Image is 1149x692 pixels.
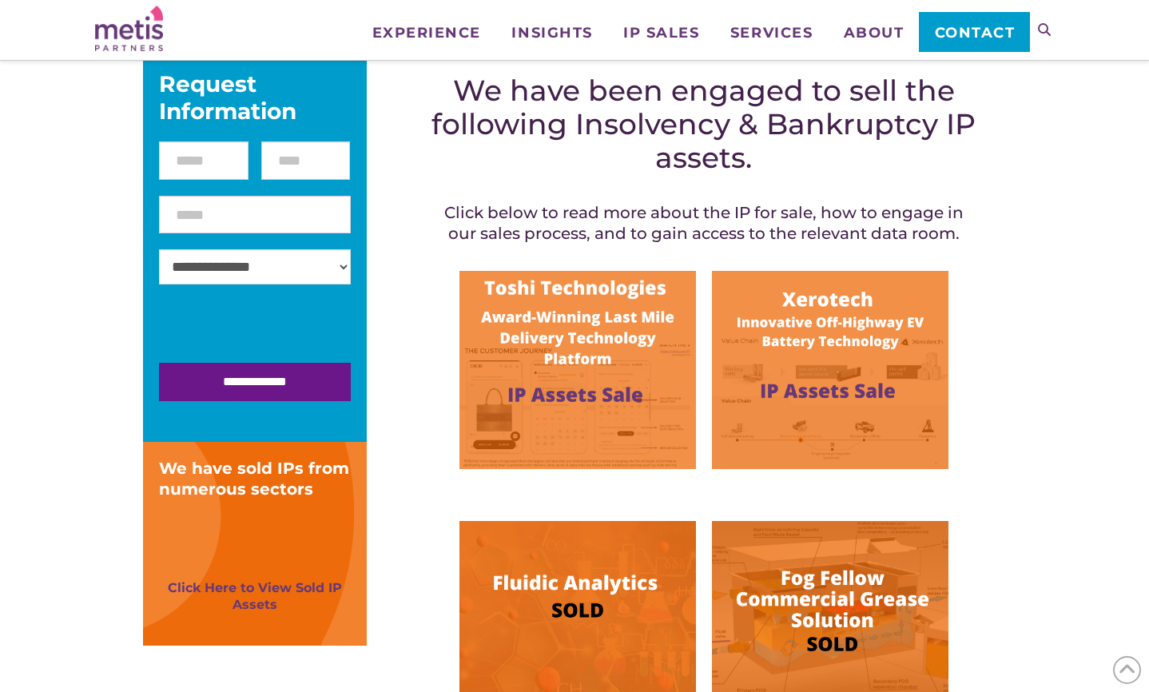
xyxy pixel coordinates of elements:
[159,70,351,125] div: Request Information
[623,26,699,40] span: IP Sales
[844,26,904,40] span: About
[459,271,696,469] img: Image
[429,74,979,174] h2: We have been engaged to sell the following Insolvency & Bankruptcy IP assets.
[1113,656,1141,684] span: Back to Top
[730,26,813,40] span: Services
[511,26,592,40] span: Insights
[429,202,979,244] h4: Click below to read more about the IP for sale, how to engage in our sales process, and to gain a...
[372,26,481,40] span: Experience
[712,271,948,469] img: Image
[919,12,1030,52] a: Contact
[935,26,1016,40] span: Contact
[159,300,402,363] iframe: reCAPTCHA
[159,458,351,499] div: We have sold IPs from numerous sectors
[168,580,342,612] a: Click Here to View Sold IP Assets
[95,6,163,51] img: Metis Partners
